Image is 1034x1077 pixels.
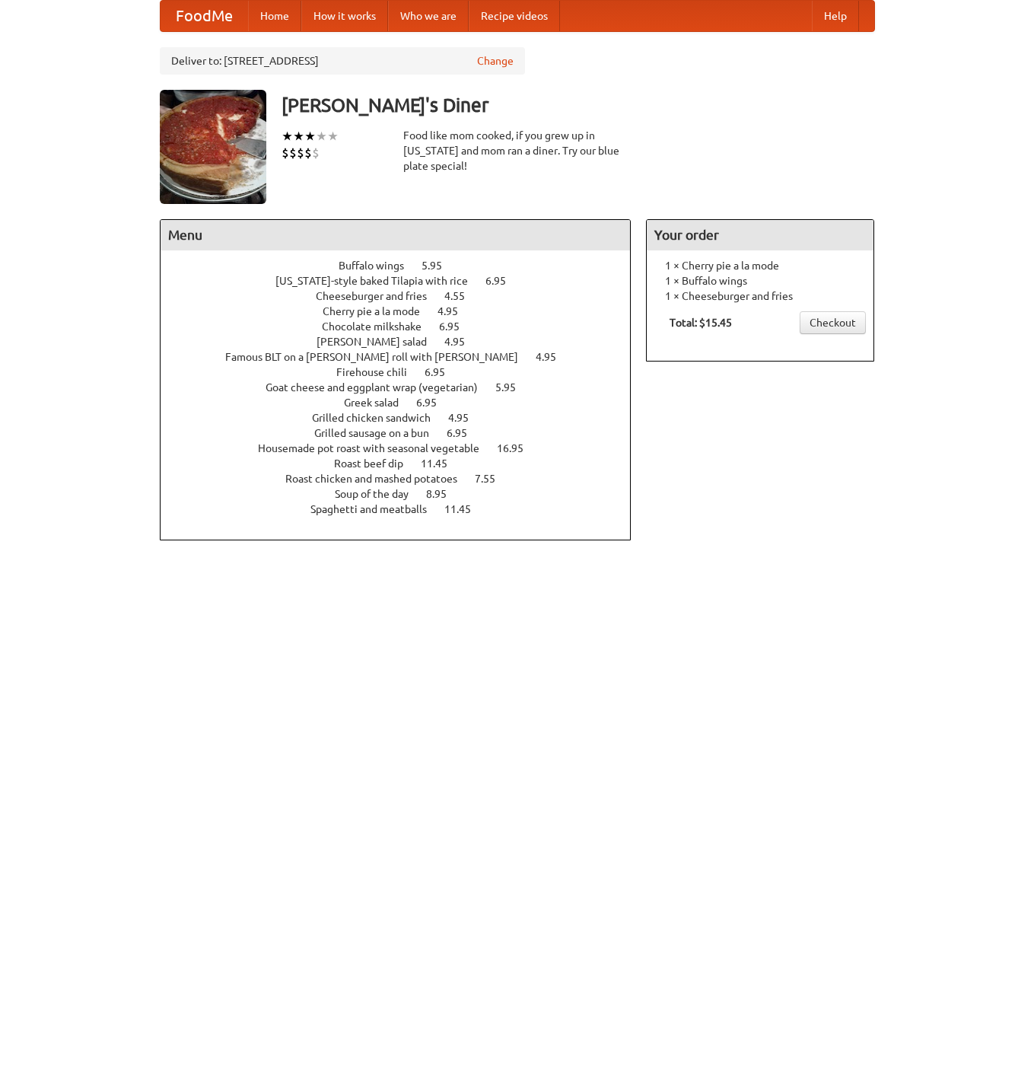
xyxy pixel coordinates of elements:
img: angular.jpg [160,90,266,204]
a: Grilled chicken sandwich 4.95 [312,412,497,424]
span: 4.95 [437,305,473,317]
span: Greek salad [344,397,414,409]
span: [PERSON_NAME] salad [317,336,442,348]
li: ★ [293,128,304,145]
span: 6.95 [425,366,460,378]
a: Help [812,1,859,31]
li: $ [282,145,289,161]
span: 7.55 [475,473,511,485]
b: Total: $15.45 [670,317,732,329]
a: Who we are [388,1,469,31]
li: ★ [282,128,293,145]
span: 5.95 [495,381,531,394]
span: 4.95 [448,412,484,424]
span: Soup of the day [335,488,424,500]
li: $ [297,145,304,161]
a: Spaghetti and meatballs 11.45 [310,503,499,515]
span: 5.95 [422,260,457,272]
a: Buffalo wings 5.95 [339,260,470,272]
a: Recipe videos [469,1,560,31]
li: 1 × Cherry pie a la mode [654,258,866,273]
a: Change [477,53,514,69]
span: 11.45 [444,503,486,515]
a: Greek salad 6.95 [344,397,465,409]
li: $ [304,145,312,161]
span: Grilled sausage on a bun [314,427,444,439]
span: 6.95 [416,397,452,409]
span: 11.45 [421,457,463,470]
span: Cheeseburger and fries [316,290,442,302]
h4: Menu [161,220,631,250]
a: Checkout [800,311,866,334]
span: 6.95 [439,320,475,333]
a: [PERSON_NAME] salad 4.95 [317,336,493,348]
li: 1 × Cheeseburger and fries [654,288,866,304]
span: 8.95 [426,488,462,500]
a: How it works [301,1,388,31]
span: Housemade pot roast with seasonal vegetable [258,442,495,454]
a: Firehouse chili 6.95 [336,366,473,378]
span: Buffalo wings [339,260,419,272]
li: ★ [304,128,316,145]
span: [US_STATE]-style baked Tilapia with rice [275,275,483,287]
span: Cherry pie a la mode [323,305,435,317]
span: Spaghetti and meatballs [310,503,442,515]
li: $ [312,145,320,161]
a: Home [248,1,301,31]
li: $ [289,145,297,161]
span: Roast chicken and mashed potatoes [285,473,472,485]
a: Famous BLT on a [PERSON_NAME] roll with [PERSON_NAME] 4.95 [225,351,584,363]
a: Roast chicken and mashed potatoes 7.55 [285,473,523,485]
li: ★ [316,128,327,145]
h3: [PERSON_NAME]'s Diner [282,90,875,120]
a: Goat cheese and eggplant wrap (vegetarian) 5.95 [266,381,544,394]
a: [US_STATE]-style baked Tilapia with rice 6.95 [275,275,534,287]
span: Firehouse chili [336,366,422,378]
div: Deliver to: [STREET_ADDRESS] [160,47,525,75]
span: 6.95 [485,275,521,287]
span: 4.95 [536,351,571,363]
a: Chocolate milkshake 6.95 [322,320,488,333]
span: Famous BLT on a [PERSON_NAME] roll with [PERSON_NAME] [225,351,533,363]
div: Food like mom cooked, if you grew up in [US_STATE] and mom ran a diner. Try our blue plate special! [403,128,632,174]
li: 1 × Buffalo wings [654,273,866,288]
span: Goat cheese and eggplant wrap (vegetarian) [266,381,493,394]
a: Cheeseburger and fries 4.55 [316,290,493,302]
span: Roast beef dip [334,457,418,470]
span: Grilled chicken sandwich [312,412,446,424]
span: 4.55 [444,290,480,302]
a: Cherry pie a la mode 4.95 [323,305,486,317]
span: 4.95 [444,336,480,348]
a: FoodMe [161,1,248,31]
span: 16.95 [497,442,539,454]
a: Soup of the day 8.95 [335,488,475,500]
a: Housemade pot roast with seasonal vegetable 16.95 [258,442,552,454]
li: ★ [327,128,339,145]
span: Chocolate milkshake [322,320,437,333]
h4: Your order [647,220,873,250]
a: Grilled sausage on a bun 6.95 [314,427,495,439]
a: Roast beef dip 11.45 [334,457,476,470]
span: 6.95 [447,427,482,439]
